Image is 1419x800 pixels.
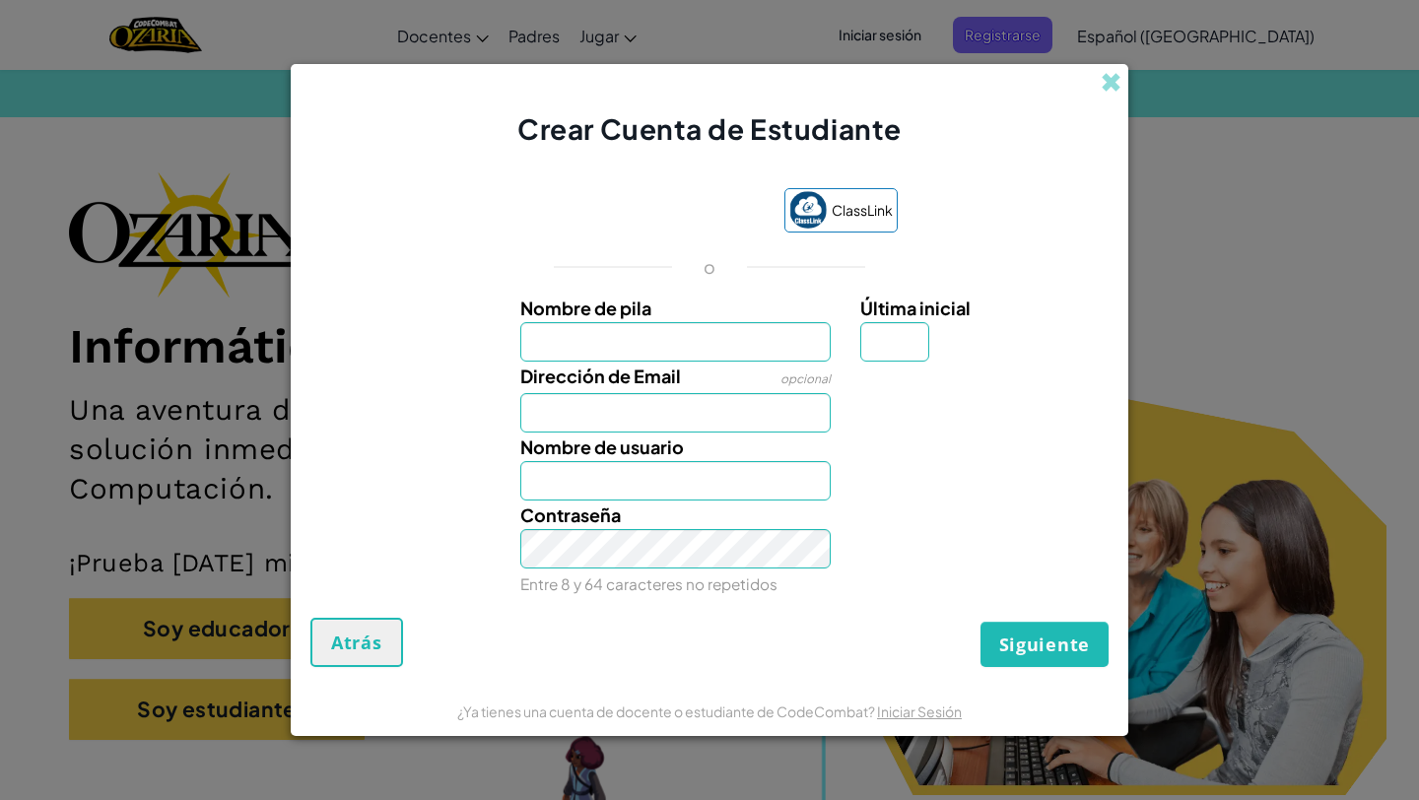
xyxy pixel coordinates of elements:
[780,371,831,386] span: opcional
[512,190,775,233] iframe: Botón de Acceder con Google
[520,435,684,458] span: Nombre de usuario
[520,365,681,387] span: Dirección de Email
[832,196,893,225] span: ClassLink
[310,618,403,667] button: Atrás
[520,574,777,593] small: Entre 8 y 64 caracteres no repetidos
[457,702,877,720] span: ¿Ya tienes una cuenta de docente o estudiante de CodeCombat?
[704,255,715,279] p: o
[331,631,382,654] span: Atrás
[999,633,1090,656] span: Siguiente
[877,702,962,720] a: Iniciar Sesión
[980,622,1109,667] button: Siguiente
[520,297,651,319] span: Nombre de pila
[789,191,827,229] img: classlink-logo-small.png
[520,503,621,526] span: Contraseña
[860,297,971,319] span: Última inicial
[517,111,902,146] span: Crear Cuenta de Estudiante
